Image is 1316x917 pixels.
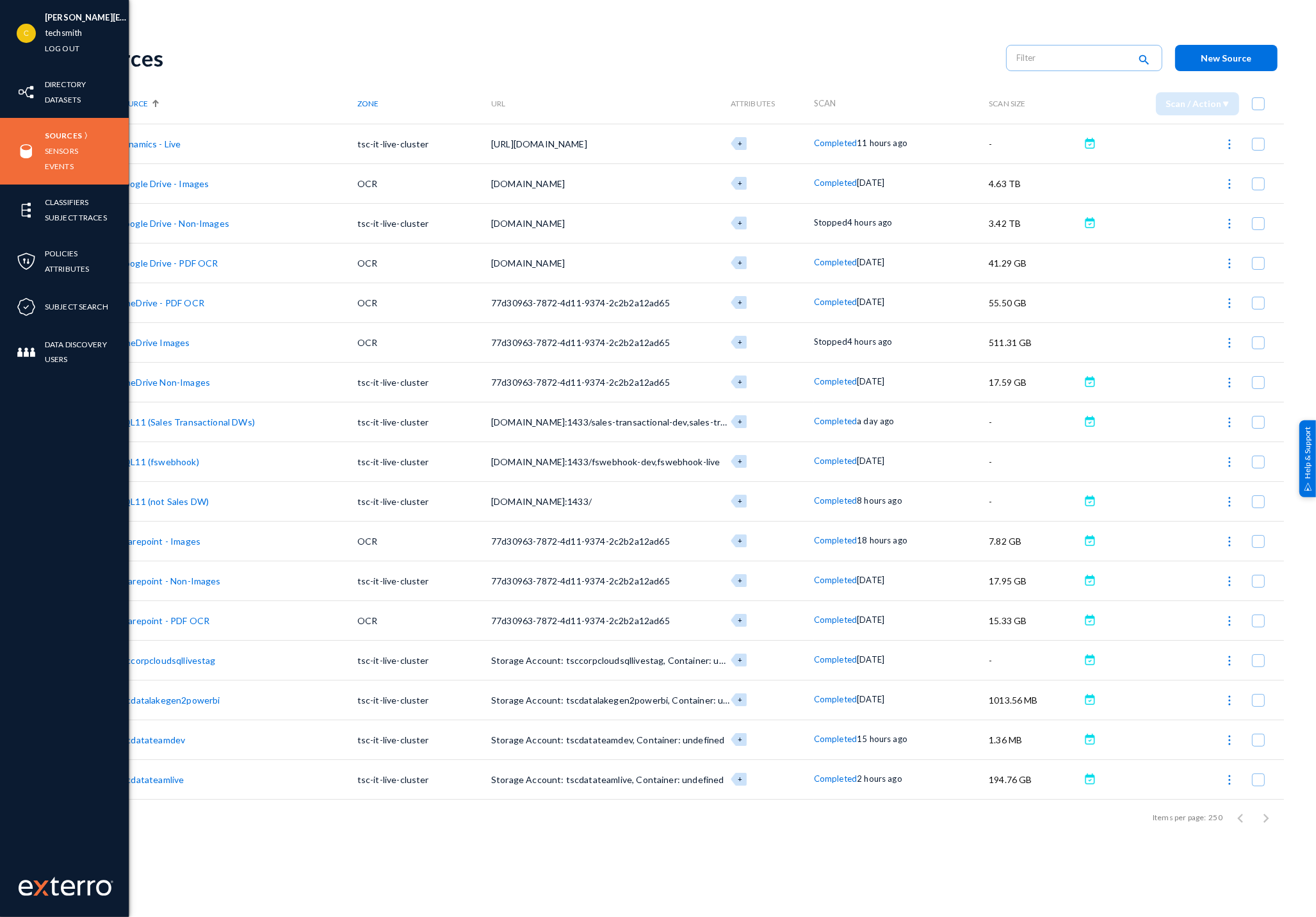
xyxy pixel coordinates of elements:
img: icon-more.svg [1223,734,1236,747]
img: help_support.svg [1304,483,1312,491]
a: Log out [45,41,79,56]
td: 41.29 GB [989,243,1080,283]
span: + [738,775,742,783]
img: icon-more.svg [1223,773,1236,786]
img: icon-sources.svg [17,142,36,161]
td: OCR [357,600,491,640]
a: SQL11 (not Sales DW) [118,496,209,507]
img: icon-more.svg [1223,416,1236,429]
span: Completed [814,773,857,784]
span: Scan Size [989,99,1025,108]
img: exterro-logo.svg [33,880,49,896]
a: tscdatalakegen2powerbi [118,695,220,706]
a: Dynamics - Live [118,138,181,149]
div: Source [118,99,357,108]
img: icon-more.svg [1223,297,1236,310]
img: exterro-work-mark.svg [19,877,113,896]
span: [DATE] [857,456,884,466]
span: Completed [814,615,857,625]
span: [DATE] [857,575,884,585]
span: Completed [814,734,857,744]
span: 4 hours ago [847,336,893,347]
span: Completed [814,178,857,188]
span: + [738,338,742,346]
a: Events [45,159,74,174]
span: Completed [814,297,857,307]
img: icon-more.svg [1223,178,1236,190]
span: + [738,656,742,664]
span: [DOMAIN_NAME]:1433/sales-transactional-dev,sales-transactional-stage,sales-transactional-live [491,417,891,427]
span: Zone [357,99,378,108]
td: 1.36 MB [989,720,1080,759]
span: 77d30963-7872-4d11-9374-2c2b2a12ad65 [491,377,670,388]
span: [URL][DOMAIN_NAME] [491,138,587,149]
span: Stopped [814,336,847,347]
a: tsccorpcloudsqllivestag [118,655,216,666]
a: Datasets [45,92,81,107]
img: icon-members.svg [17,343,36,362]
span: Storage Account: tscdatalakegen2powerbi, Container: undefined [491,695,760,706]
span: 77d30963-7872-4d11-9374-2c2b2a12ad65 [491,575,670,586]
td: tsc-it-live-cluster [357,759,491,799]
a: Directory [45,77,86,92]
span: Completed [814,694,857,704]
span: Storage Account: tsccorpcloudsqllivestag, Container: undefined [491,655,756,666]
td: 4.63 TB [989,163,1080,203]
a: OneDrive Images [118,337,190,348]
td: 1013.56 MB [989,680,1080,720]
td: OCR [357,521,491,561]
span: [DATE] [857,376,884,386]
td: 511.31 GB [989,322,1080,362]
td: 17.59 GB [989,362,1080,402]
span: + [738,695,742,704]
td: - [989,402,1080,442]
td: tsc-it-live-cluster [357,124,491,163]
span: + [738,576,742,584]
span: Completed [814,376,857,386]
span: Stopped [814,217,847,227]
td: 17.95 GB [989,561,1080,600]
li: [PERSON_NAME][EMAIL_ADDRESS][DOMAIN_NAME] [45,10,129,26]
span: + [738,179,742,187]
a: Sharepoint - PDF OCR [118,615,209,626]
img: icon-compliance.svg [17,297,36,317]
span: 77d30963-7872-4d11-9374-2c2b2a12ad65 [491,615,670,626]
td: OCR [357,243,491,283]
span: [DATE] [857,654,884,665]
span: Completed [814,416,857,426]
input: Filter [1017,48,1130,67]
button: Previous page [1228,805,1253,830]
td: - [989,640,1080,680]
span: [DOMAIN_NAME]:1433/ [491,496,592,507]
img: icon-inventory.svg [17,83,36,102]
div: Items per page: [1153,812,1206,823]
a: tscdatateamlive [118,774,184,785]
span: [DATE] [857,694,884,704]
div: 250 [1209,812,1223,823]
td: tsc-it-live-cluster [357,203,491,243]
img: icon-more.svg [1223,654,1236,667]
td: OCR [357,322,491,362]
button: Next page [1253,805,1279,830]
span: [DATE] [857,178,884,188]
a: OneDrive - PDF OCR [118,297,204,308]
a: OneDrive Non-Images [118,377,210,388]
td: 55.50 GB [989,283,1080,322]
td: tsc-it-live-cluster [357,362,491,402]
span: Completed [814,654,857,665]
img: icon-more.svg [1223,336,1236,349]
img: icon-more.svg [1223,495,1236,508]
span: Completed [814,456,857,466]
img: icon-more.svg [1223,575,1236,588]
span: + [738,219,742,227]
a: Classifiers [45,195,88,210]
td: tsc-it-live-cluster [357,561,491,600]
span: 2 hours ago [857,773,902,784]
td: tsc-it-live-cluster [357,640,491,680]
a: Subject Search [45,299,108,314]
span: + [738,139,742,147]
span: + [738,417,742,425]
a: Sharepoint - Images [118,536,200,547]
img: icon-more.svg [1223,694,1236,707]
a: Data Discovery Users [45,337,129,367]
